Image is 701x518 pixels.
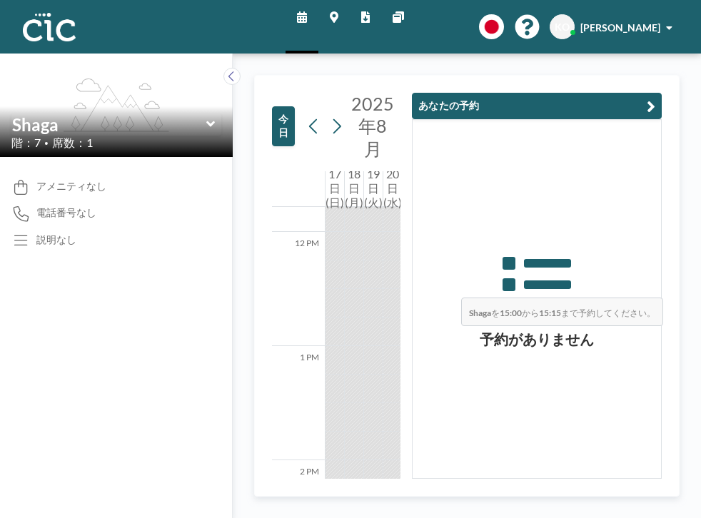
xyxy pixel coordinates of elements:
[11,136,41,150] span: 階：7
[52,136,93,150] span: 席数：1
[36,180,106,193] span: アメニティなし
[469,308,491,318] b: Shaga
[500,308,522,318] b: 15:00
[539,308,561,318] b: 15:15
[345,171,363,207] div: 18日(月)
[44,138,49,148] span: •
[383,171,402,207] div: 20日(水)
[413,330,661,348] h3: 予約がありません
[272,346,325,460] div: 1 PM
[461,298,663,326] span: を から まで予約してください。
[555,21,570,34] span: KO
[580,21,660,34] span: [PERSON_NAME]
[23,13,76,41] img: organization-logo
[364,171,383,207] div: 19日(火)
[412,93,662,119] button: あなたの予約
[272,106,295,146] button: 今日
[351,93,394,159] span: 2025年8月
[36,206,96,219] span: 電話番号なし
[36,233,76,246] div: 説明なし
[12,114,206,135] input: Shaga
[326,171,344,207] div: 17日(日)
[272,232,325,346] div: 12 PM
